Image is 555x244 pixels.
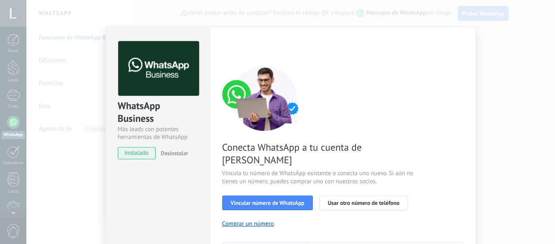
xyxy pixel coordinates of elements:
button: Comprar un número [222,220,274,228]
span: instalado [118,147,155,159]
div: WhatsApp Business [118,99,198,125]
button: Vincular número de WhatsApp [222,196,313,210]
div: Más leads con potentes herramientas de WhatsApp [118,125,198,141]
span: Desinstalar [161,149,188,157]
img: logo_main.png [118,41,199,96]
button: Usar otro número de teléfono [319,196,408,210]
span: Conecta WhatsApp a tu cuenta de [PERSON_NAME] [222,141,416,166]
span: Vincula tu número de WhatsApp existente o conecta uno nuevo. Si aún no tienes un número, puedes c... [222,169,416,186]
span: Vincular número de WhatsApp [231,200,304,206]
span: Usar otro número de teléfono [328,200,399,206]
button: Desinstalar [158,147,188,159]
img: connect number [222,66,308,131]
